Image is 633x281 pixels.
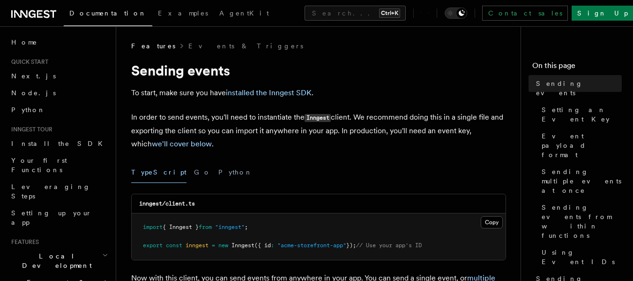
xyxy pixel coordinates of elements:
span: AgentKit [219,9,269,17]
span: }); [346,242,356,249]
a: Install the SDK [7,135,110,152]
span: export [143,242,163,249]
span: Features [131,41,175,51]
button: TypeScript [131,162,186,183]
button: Python [218,162,253,183]
span: Python [11,106,45,114]
span: Setting an Event Key [542,105,622,124]
span: = [212,242,215,249]
span: { Inngest } [163,224,199,230]
span: import [143,224,163,230]
button: Toggle dark mode [445,8,467,19]
span: Event payload format [542,131,622,159]
span: Next.js [11,72,56,80]
span: Sending events [536,79,622,98]
code: Inngest [305,114,331,122]
span: "acme-storefront-app" [277,242,346,249]
kbd: Ctrl+K [379,8,400,18]
a: we'll cover below [152,139,212,148]
span: "inngest" [215,224,245,230]
h4: On this page [532,60,622,75]
a: Setting up your app [7,205,110,231]
span: Sending multiple events at once [542,167,622,195]
span: Documentation [69,9,147,17]
p: In order to send events, you'll need to instantiate the client. We recommend doing this in a sing... [131,111,506,151]
span: inngest [186,242,209,249]
a: Node.js [7,84,110,101]
span: from [199,224,212,230]
p: To start, make sure you have . [131,86,506,99]
a: Leveraging Steps [7,178,110,205]
button: Search...Ctrl+K [305,6,406,21]
a: AgentKit [214,3,275,25]
code: inngest/client.ts [139,200,195,207]
a: Python [7,101,110,118]
a: Setting an Event Key [538,101,622,128]
a: Events & Triggers [188,41,303,51]
span: Setting up your app [11,209,92,226]
a: Sending multiple events at once [538,163,622,199]
span: Your first Functions [11,157,67,174]
span: ({ id [254,242,271,249]
span: Local Development [7,251,102,270]
a: Sending events from within functions [538,199,622,244]
a: Using Event IDs [538,244,622,270]
a: Event payload format [538,128,622,163]
span: Leveraging Steps [11,183,90,200]
a: Documentation [64,3,152,26]
a: Home [7,34,110,51]
button: Copy [481,216,503,228]
button: Local Development [7,248,110,274]
span: Using Event IDs [542,248,622,266]
span: Inngest tour [7,126,52,133]
span: new [218,242,228,249]
a: installed the Inngest SDK [226,88,312,97]
span: Inngest [231,242,254,249]
span: Quick start [7,58,48,66]
span: Features [7,238,39,246]
span: : [271,242,274,249]
a: Your first Functions [7,152,110,178]
span: // Use your app's ID [356,242,422,249]
span: const [166,242,182,249]
a: Next.js [7,68,110,84]
span: Install the SDK [11,140,108,147]
span: Node.js [11,89,56,97]
span: Sending events from within functions [542,203,622,240]
span: Examples [158,9,208,17]
a: Examples [152,3,214,25]
a: Sending events [532,75,622,101]
a: Contact sales [482,6,568,21]
button: Go [194,162,211,183]
h1: Sending events [131,62,506,79]
span: ; [245,224,248,230]
span: Home [11,38,37,47]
